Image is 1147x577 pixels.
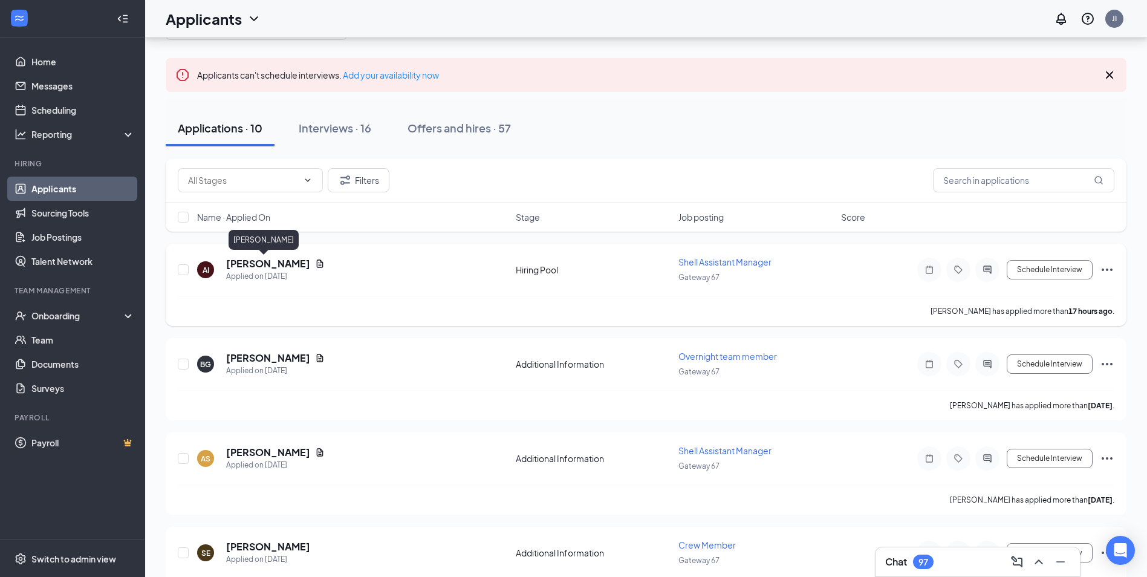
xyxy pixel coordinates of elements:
[201,454,210,464] div: AS
[31,225,135,249] a: Job Postings
[516,264,671,276] div: Hiring Pool
[31,376,135,400] a: Surveys
[1088,495,1113,504] b: [DATE]
[922,454,937,463] svg: Note
[678,461,720,471] span: Gateway 67
[951,265,966,275] svg: Tag
[1100,357,1114,371] svg: Ellipses
[188,174,298,187] input: All Stages
[1007,260,1093,279] button: Schedule Interview
[15,128,27,140] svg: Analysis
[1054,11,1068,26] svg: Notifications
[15,553,27,565] svg: Settings
[1106,536,1135,565] div: Open Intercom Messenger
[885,555,907,569] h3: Chat
[328,168,389,192] button: Filter Filters
[1094,175,1103,185] svg: MagnifyingGlass
[226,257,310,270] h5: [PERSON_NAME]
[226,351,310,365] h5: [PERSON_NAME]
[980,359,995,369] svg: ActiveChat
[1112,13,1117,24] div: JI
[678,351,777,362] span: Overnight team member
[1080,11,1095,26] svg: QuestionInfo
[343,70,439,80] a: Add your availability now
[178,120,262,135] div: Applications · 10
[315,259,325,269] svg: Document
[303,175,313,185] svg: ChevronDown
[315,353,325,363] svg: Document
[229,230,299,250] div: [PERSON_NAME]
[980,265,995,275] svg: ActiveChat
[226,553,310,566] div: Applied on [DATE]
[31,98,135,122] a: Scheduling
[980,454,995,463] svg: ActiveChat
[931,306,1114,316] p: [PERSON_NAME] has applied more than .
[1007,543,1093,562] button: Schedule Interview
[15,412,132,423] div: Payroll
[315,448,325,457] svg: Document
[31,249,135,273] a: Talent Network
[1007,354,1093,374] button: Schedule Interview
[15,158,132,169] div: Hiring
[1102,68,1117,82] svg: Cross
[678,556,720,565] span: Gateway 67
[922,265,937,275] svg: Note
[13,12,25,24] svg: WorkstreamLogo
[247,11,261,26] svg: ChevronDown
[200,359,211,370] div: BG
[31,431,135,455] a: PayrollCrown
[31,74,135,98] a: Messages
[678,273,720,282] span: Gateway 67
[516,358,671,370] div: Additional Information
[1053,555,1068,569] svg: Minimize
[226,270,325,282] div: Applied on [DATE]
[922,359,937,369] svg: Note
[950,495,1114,505] p: [PERSON_NAME] has applied more than .
[1010,555,1024,569] svg: ComposeMessage
[516,211,540,223] span: Stage
[841,211,865,223] span: Score
[516,452,671,465] div: Additional Information
[31,50,135,74] a: Home
[678,540,736,550] span: Crew Member
[31,128,135,140] div: Reporting
[197,70,439,80] span: Applicants can't schedule interviews.
[1007,449,1093,468] button: Schedule Interview
[15,310,27,322] svg: UserCheck
[1100,262,1114,277] svg: Ellipses
[951,359,966,369] svg: Tag
[31,310,125,322] div: Onboarding
[1088,401,1113,410] b: [DATE]
[197,211,270,223] span: Name · Applied On
[203,265,209,275] div: AI
[1100,546,1114,560] svg: Ellipses
[338,173,353,187] svg: Filter
[15,285,132,296] div: Team Management
[951,454,966,463] svg: Tag
[226,459,325,471] div: Applied on [DATE]
[31,177,135,201] a: Applicants
[31,328,135,352] a: Team
[226,446,310,459] h5: [PERSON_NAME]
[226,540,310,553] h5: [PERSON_NAME]
[1032,555,1046,569] svg: ChevronUp
[31,201,135,225] a: Sourcing Tools
[950,400,1114,411] p: [PERSON_NAME] has applied more than .
[933,168,1114,192] input: Search in applications
[516,547,671,559] div: Additional Information
[918,557,928,567] div: 97
[166,8,242,29] h1: Applicants
[175,68,190,82] svg: Error
[226,365,325,377] div: Applied on [DATE]
[1100,451,1114,466] svg: Ellipses
[408,120,511,135] div: Offers and hires · 57
[299,120,371,135] div: Interviews · 16
[1051,552,1070,572] button: Minimize
[678,211,724,223] span: Job posting
[678,445,772,456] span: Shell Assistant Manager
[31,352,135,376] a: Documents
[678,256,772,267] span: Shell Assistant Manager
[117,13,129,25] svg: Collapse
[201,548,210,558] div: SE
[678,367,720,376] span: Gateway 67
